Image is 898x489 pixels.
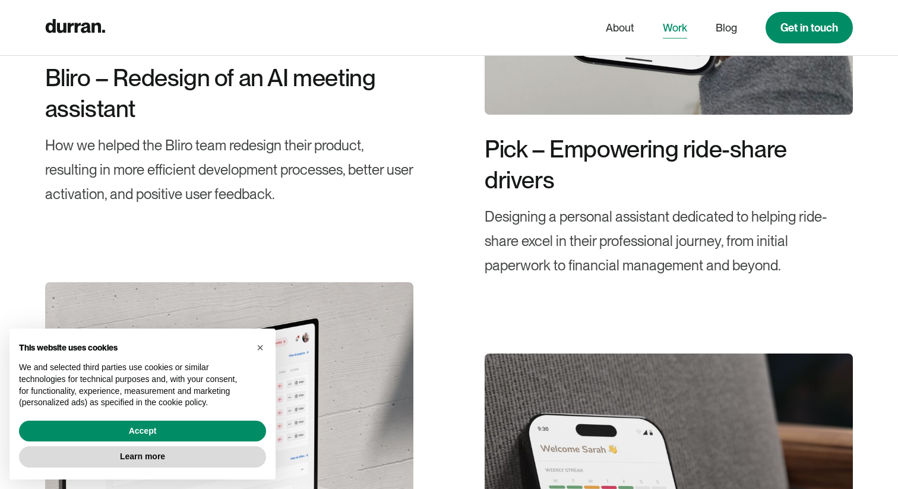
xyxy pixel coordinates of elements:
[257,341,264,354] span: ×
[19,421,266,442] button: Accept
[485,205,853,277] div: Designing a personal assistant dedicated to helping ride-share excel in their professional journe...
[766,12,853,43] a: Get in touch
[19,343,247,353] h2: This website uses cookies
[45,16,105,39] a: home
[663,17,687,39] a: Work
[45,62,413,124] div: Bliro – Redesign of an AI meeting assistant
[716,17,737,39] a: Blog
[485,134,853,195] div: Pick – Empowering ride-share drivers
[19,362,247,408] p: We and selected third parties use cookies or similar technologies for technical purposes and, wit...
[251,338,270,357] button: Close this notice
[45,134,413,206] div: How we helped the Bliro team redesign their product, resulting in more efficient development proc...
[606,17,634,39] a: About
[19,446,266,468] button: Learn more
